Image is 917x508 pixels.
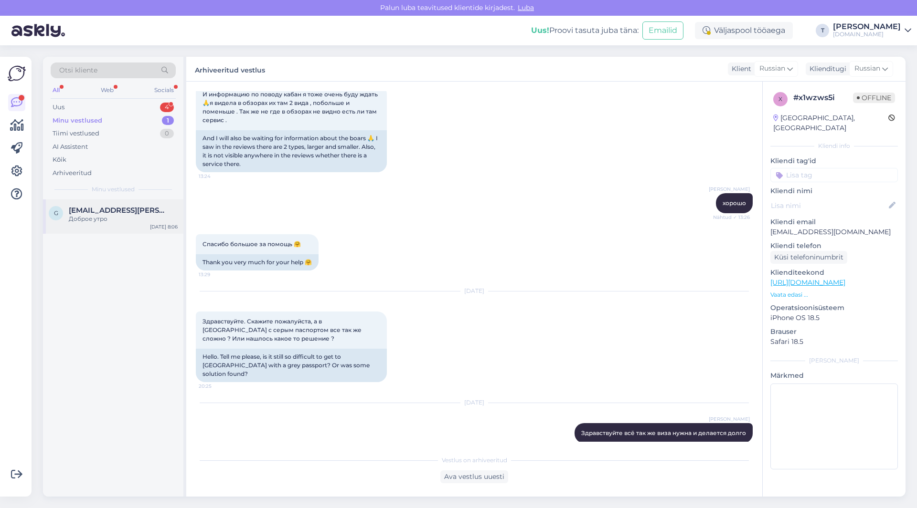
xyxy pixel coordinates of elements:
span: [PERSON_NAME] [709,415,750,423]
p: Kliendi nimi [770,186,898,196]
span: [PERSON_NAME] [709,186,750,193]
div: # x1wzws5i [793,92,853,104]
span: Здравствуйте всё так же виза нужна и делается долго [581,429,746,436]
div: Thank you very much for your help 🤗 [196,254,319,270]
div: Доброе утро [69,215,178,223]
div: And I will also be waiting for information about the boars 🙏 I saw in the reviews there are 2 typ... [196,130,387,172]
span: gd.dmitri@gmail.com [69,206,168,215]
p: Kliendi tag'id [770,156,898,166]
span: Otsi kliente [59,65,97,75]
div: Uus [53,103,64,112]
div: Klienditugi [806,64,846,74]
div: [PERSON_NAME] [770,356,898,365]
div: All [51,84,62,96]
p: Operatsioonisüsteem [770,303,898,313]
span: Russian [759,63,785,74]
label: Arhiveeritud vestlus [195,62,265,75]
span: 13:29 [199,271,235,278]
button: Emailid [642,21,683,40]
p: Märkmed [770,371,898,381]
span: Спасибо большое за помощь 🤗 [203,240,301,248]
p: Safari 18.5 [770,337,898,347]
span: x [778,95,782,103]
div: 1 [162,116,174,125]
div: Kõik [53,155,66,165]
b: Uus! [531,26,549,35]
p: Klienditeekond [770,268,898,278]
a: [PERSON_NAME][DOMAIN_NAME] [833,23,911,38]
div: T [816,24,829,37]
p: iPhone OS 18.5 [770,313,898,323]
div: Küsi telefoninumbrit [770,251,847,264]
img: Askly Logo [8,64,26,83]
div: [DATE] [196,287,753,295]
p: Kliendi email [770,217,898,227]
span: хорошо [723,199,746,207]
a: [URL][DOMAIN_NAME] [770,278,845,287]
div: [DATE] [196,398,753,407]
div: AI Assistent [53,142,88,152]
span: Offline [853,93,895,103]
div: Arhiveeritud [53,168,92,178]
div: 4 [160,103,174,112]
span: Здравствуйте. Скажите пожалуйста, а в [GEOGRAPHIC_DATA] с серым паспортом все так же сложно ? Или... [203,318,363,342]
p: [EMAIL_ADDRESS][DOMAIN_NAME] [770,227,898,237]
div: [DATE] 8:06 [150,223,178,230]
span: 20:25 [199,383,235,390]
div: 0 [160,129,174,138]
div: [GEOGRAPHIC_DATA], [GEOGRAPHIC_DATA] [773,113,888,133]
div: Kliendi info [770,142,898,150]
p: Brauser [770,327,898,337]
span: Russian [854,63,880,74]
p: Vaata edasi ... [770,290,898,299]
span: Minu vestlused [92,185,135,194]
input: Lisa nimi [771,200,887,211]
span: Vestlus on arhiveeritud [442,456,507,465]
span: g [54,209,58,217]
div: Web [99,84,116,96]
div: Väljaspool tööaega [695,22,793,39]
div: Proovi tasuta juba täna: [531,25,639,36]
div: [PERSON_NAME] [833,23,901,31]
div: Socials [152,84,176,96]
div: Ava vestlus uuesti [440,470,508,483]
div: Klient [728,64,751,74]
p: Kliendi telefon [770,241,898,251]
span: Nähtud ✓ 13:26 [713,214,750,221]
div: Tiimi vestlused [53,129,99,138]
div: Minu vestlused [53,116,102,125]
span: 13:24 [199,173,235,180]
input: Lisa tag [770,168,898,182]
span: Luba [515,3,537,12]
div: Hello. Tell me please, is it still so difficult to get to [GEOGRAPHIC_DATA] with a grey passport?... [196,349,387,382]
div: [DOMAIN_NAME] [833,31,901,38]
